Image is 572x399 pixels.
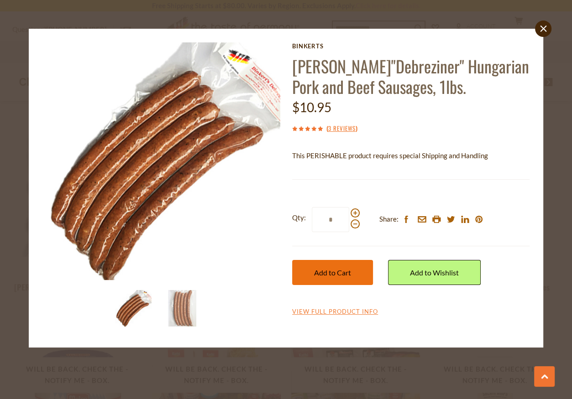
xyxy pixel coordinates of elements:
img: Binkert's"Debreziner" Hungarian Pork and Beef Sausages, 1lbs. [164,290,200,326]
a: 3 Reviews [328,124,356,134]
span: Share: [379,213,399,225]
img: Binkert's"Debreziner" Hungarian Pork and Beef Sausages, 1lbs. [42,42,280,280]
span: ( ) [326,124,357,133]
a: Add to Wishlist [388,260,481,285]
a: Binkerts [292,42,530,50]
img: Binkert's"Debreziner" Hungarian Pork and Beef Sausages, 1lbs. [115,290,152,326]
li: We will ship this product in heat-protective packaging and ice. [301,168,530,180]
strong: Qty: [292,212,306,223]
span: Add to Cart [314,268,351,277]
a: View Full Product Info [292,308,378,316]
button: Add to Cart [292,260,373,285]
p: This PERISHABLE product requires special Shipping and Handling [292,150,530,161]
span: $10.95 [292,99,331,115]
a: [PERSON_NAME]"Debreziner" Hungarian Pork and Beef Sausages, 1lbs. [292,54,529,98]
input: Qty: [312,207,349,232]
